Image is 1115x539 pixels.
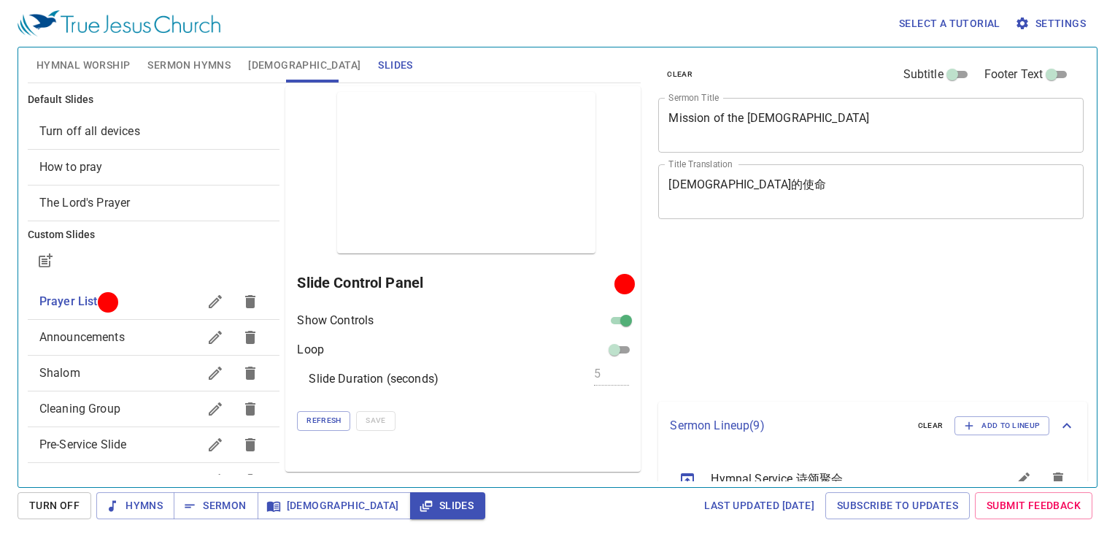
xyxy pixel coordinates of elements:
span: [object Object] [39,124,140,138]
img: True Jesus Church [18,10,220,37]
div: Sermon Lineup(9)clearAdd to Lineup [658,402,1087,450]
span: [object Object] [39,160,103,174]
span: Subtitle [903,66,944,83]
span: Pre-Service Slide [39,437,127,451]
div: Turn off all devices [28,114,280,149]
span: [DEMOGRAPHIC_DATA] [248,56,360,74]
div: The Lord's Prayer [28,186,280,221]
span: Slides [422,497,474,515]
iframe: from-child [652,234,1000,396]
button: Turn Off [18,492,91,519]
p: Slide Duration (seconds) [309,370,439,388]
span: Turn Off [29,497,80,515]
h6: Default Slides [28,92,280,108]
span: Sermon Hymns [147,56,231,74]
h6: Custom Slides [28,227,280,243]
span: Shalom [39,366,80,380]
span: Service Slides [39,473,112,487]
span: Footer Text [984,66,1043,83]
button: Refresh [297,411,350,430]
span: Cleaning Group [39,402,120,416]
p: Loop [297,341,324,359]
button: Select a tutorial [893,10,1006,37]
span: Subscribe to Updates [837,497,958,515]
div: Cleaning Group [28,391,280,427]
span: [DEMOGRAPHIC_DATA] [269,497,399,515]
button: Sermon [174,492,258,519]
div: Announcements [28,320,280,355]
span: Refresh [306,414,341,427]
h6: Slide Control Panel [297,271,620,294]
button: Hymns [96,492,174,519]
span: Select a tutorial [899,15,1000,33]
div: How to pray [28,150,280,185]
button: Slides [410,492,485,519]
a: Last updated [DATE] [698,492,820,519]
textarea: [DEMOGRAPHIC_DATA]的使命 [668,177,1073,205]
button: clear [658,66,701,83]
button: [DEMOGRAPHIC_DATA] [258,492,411,519]
span: Hymnal Service 诗颂聚会 [711,470,971,488]
div: Prayer List [28,284,280,319]
span: Slides [378,56,412,74]
span: Settings [1018,15,1086,33]
p: Sermon Lineup ( 9 ) [670,417,906,435]
div: Service Slides [28,463,280,498]
button: Add to Lineup [954,416,1049,435]
a: Subscribe to Updates [825,492,970,519]
div: Pre-Service Slide [28,427,280,462]
span: clear [667,68,692,81]
span: [object Object] [39,196,131,210]
span: Announcements [39,330,125,344]
span: Hymnal Worship [36,56,131,74]
span: Hymns [108,497,163,515]
span: clear [918,419,944,432]
span: Last updated [DATE] [704,497,814,515]
button: Settings [1012,10,1092,37]
textarea: Mission of the [DEMOGRAPHIC_DATA] [668,111,1073,139]
button: clear [909,417,952,435]
div: Shalom [28,356,280,391]
span: Submit Feedback [987,497,1081,515]
span: Sermon [185,497,246,515]
span: Add to Lineup [964,419,1040,432]
p: Show Controls [297,312,374,329]
a: Submit Feedback [975,492,1092,519]
span: Prayer List [39,294,98,308]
